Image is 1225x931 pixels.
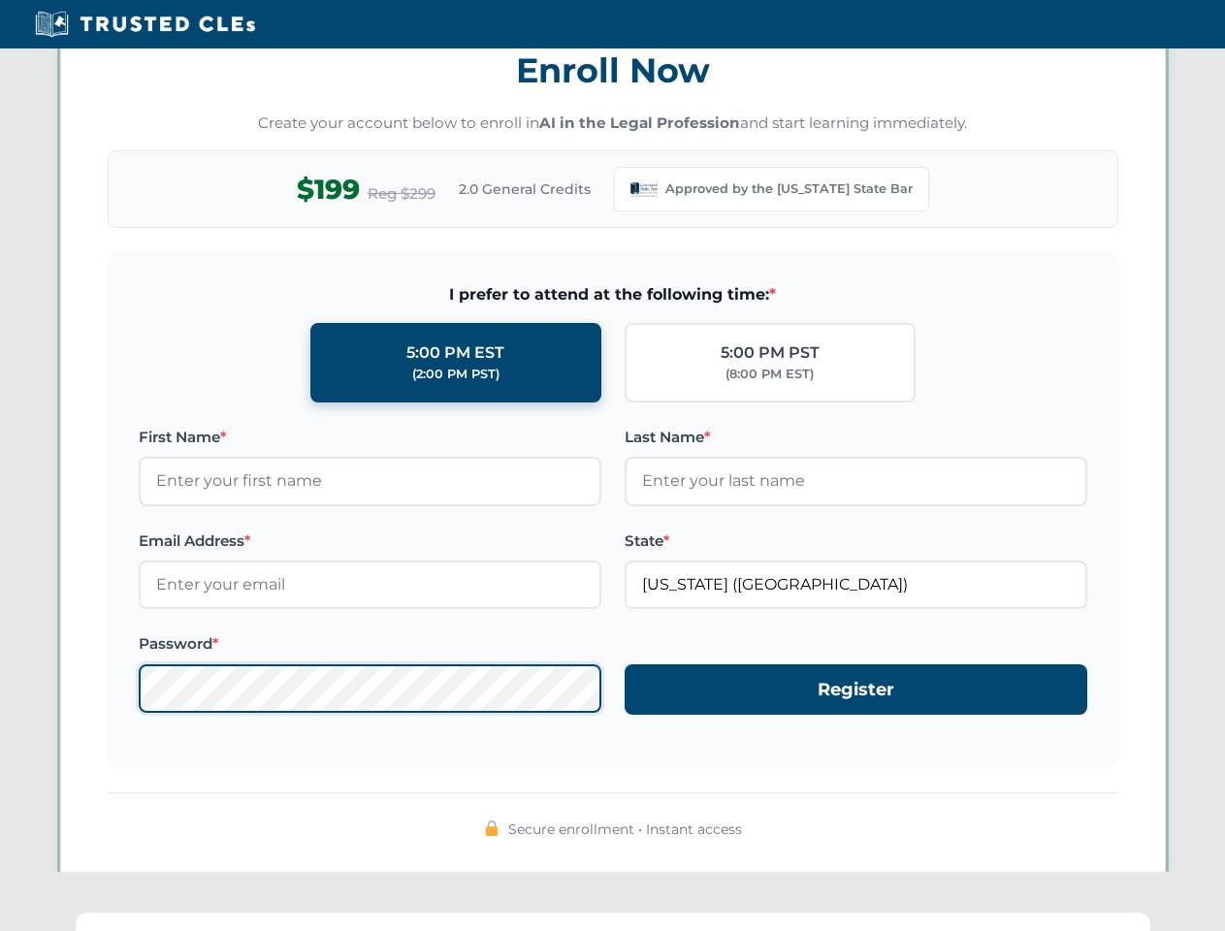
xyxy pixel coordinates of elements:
div: 5:00 PM EST [406,340,504,366]
input: Louisiana (LA) [625,561,1087,609]
h3: Enroll Now [108,40,1118,101]
label: Email Address [139,530,601,553]
p: Create your account below to enroll in and start learning immediately. [108,112,1118,135]
img: Trusted CLEs [29,10,261,39]
span: $199 [297,168,360,211]
strong: AI in the Legal Profession [539,113,740,132]
div: (2:00 PM PST) [412,365,500,384]
img: 🔒 [484,820,500,836]
span: 2.0 General Credits [459,178,591,200]
label: First Name [139,426,601,449]
label: Password [139,632,601,656]
button: Register [625,664,1087,716]
span: Approved by the [US_STATE] State Bar [665,179,913,199]
img: Louisiana State Bar [630,176,658,203]
div: 5:00 PM PST [721,340,820,366]
span: Reg $299 [368,182,435,206]
input: Enter your last name [625,457,1087,505]
span: I prefer to attend at the following time: [139,282,1087,307]
input: Enter your first name [139,457,601,505]
input: Enter your email [139,561,601,609]
label: State [625,530,1087,553]
label: Last Name [625,426,1087,449]
span: Secure enrollment • Instant access [508,819,742,840]
div: (8:00 PM EST) [725,365,814,384]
